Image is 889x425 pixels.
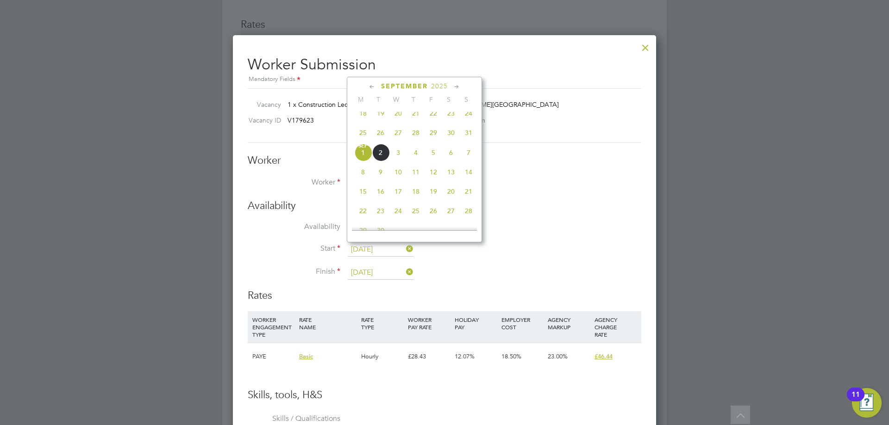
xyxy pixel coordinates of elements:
span: Sep [354,144,372,148]
span: 12.07% [455,352,475,360]
button: Open Resource Center, 11 new notifications [852,388,882,418]
span: 9 [372,163,389,181]
label: Vacancy [244,100,281,109]
span: 30 [442,124,460,142]
span: 26 [425,202,442,220]
h3: Rates [248,289,641,302]
span: 20 [389,105,407,122]
span: 27 [442,202,460,220]
span: 21 [460,183,477,200]
span: 29 [425,124,442,142]
span: 30 [372,222,389,239]
span: F [422,95,440,104]
div: PAYE [250,343,297,370]
span: 5 [425,144,442,161]
span: 23.00% [548,352,568,360]
span: S [457,95,475,104]
span: 24 [389,202,407,220]
div: Hourly [359,343,406,370]
span: 25 [407,202,425,220]
label: Start [248,244,340,253]
span: 10 [389,163,407,181]
span: Basic [299,352,313,360]
span: 15 [354,183,372,200]
span: 29 [354,222,372,239]
span: 31 [460,124,477,142]
div: AGENCY CHARGE RATE [592,311,639,343]
div: EMPLOYER COST [499,311,546,335]
span: 7 [460,144,477,161]
span: 18 [407,183,425,200]
span: 26 [372,124,389,142]
span: S [440,95,457,104]
span: 2025 [431,82,448,90]
span: 8 [354,163,372,181]
span: 28 [407,124,425,142]
span: 16 [372,183,389,200]
span: V179623 [288,116,314,124]
label: Skills / Qualifications [248,414,340,424]
span: 1 x Construction Lecturer Paintin… [288,100,390,109]
input: Select one [348,266,413,280]
span: T [405,95,422,104]
label: Vacancy ID [244,116,281,124]
span: 1 [354,144,372,161]
div: WORKER PAY RATE [406,311,452,335]
span: 22 [425,105,442,122]
h2: Worker Submission [248,48,641,85]
h3: Worker [248,154,641,167]
span: 25 [354,124,372,142]
span: 14 [460,163,477,181]
div: WORKER ENGAGEMENT TYPE [250,311,297,343]
span: 22 [354,202,372,220]
span: 18 [354,105,372,122]
label: Availability [248,222,340,232]
div: HOLIDAY PAY [452,311,499,335]
span: September [381,82,428,90]
span: [PERSON_NAME][GEOGRAPHIC_DATA] [441,100,559,109]
span: 19 [425,183,442,200]
span: T [369,95,387,104]
span: 21 [407,105,425,122]
span: 19 [372,105,389,122]
span: 6 [442,144,460,161]
label: Worker [248,178,340,187]
span: £46.44 [595,352,613,360]
span: 20 [442,183,460,200]
div: RATE TYPE [359,311,406,335]
div: AGENCY MARKUP [545,311,592,335]
label: Finish [248,267,340,277]
h3: Skills, tools, H&S [248,388,641,402]
span: 3 [389,144,407,161]
h3: Availability [248,199,641,213]
div: 11 [851,394,860,407]
div: £28.43 [406,343,452,370]
span: 18.50% [501,352,521,360]
span: 17 [389,183,407,200]
span: W [387,95,405,104]
span: 24 [460,105,477,122]
input: Select one [348,243,413,257]
span: 12 [425,163,442,181]
span: 11 [407,163,425,181]
div: Mandatory Fields [248,74,641,85]
span: 27 [389,124,407,142]
span: 4 [407,144,425,161]
span: 23 [372,202,389,220]
span: 23 [442,105,460,122]
div: RATE NAME [297,311,359,335]
span: 13 [442,163,460,181]
span: M [352,95,369,104]
span: 2 [372,144,389,161]
span: 28 [460,202,477,220]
